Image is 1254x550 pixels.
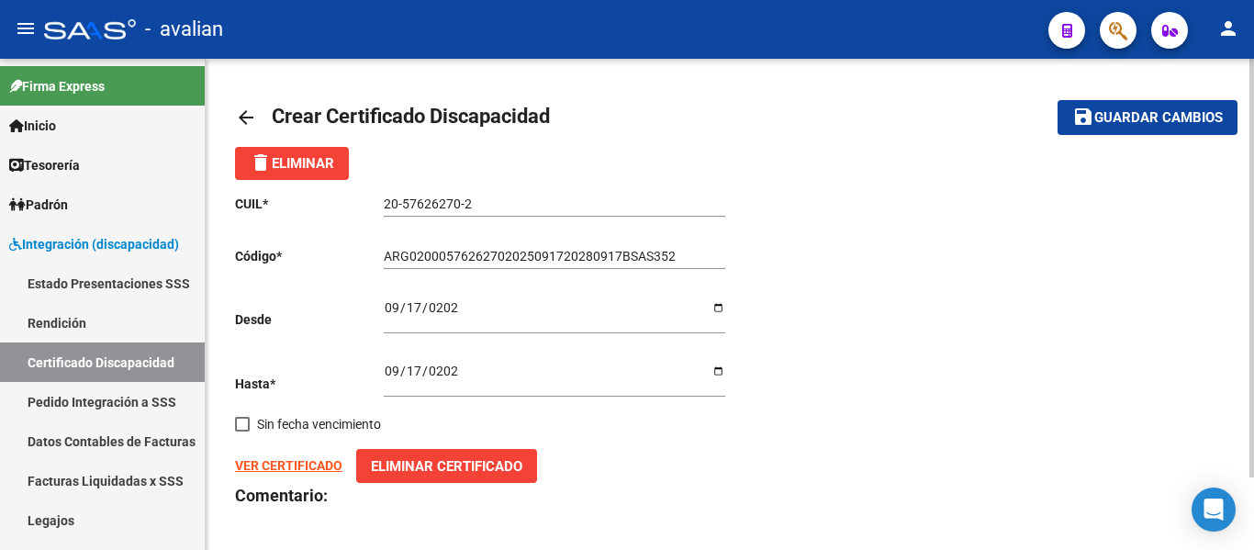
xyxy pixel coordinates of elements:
[1058,100,1237,134] button: Guardar cambios
[371,458,522,475] span: Eliminar Certificado
[356,449,537,483] button: Eliminar Certificado
[272,105,550,128] span: Crear Certificado Discapacidad
[1072,106,1094,128] mat-icon: save
[1094,110,1223,127] span: Guardar cambios
[9,76,105,96] span: Firma Express
[9,155,80,175] span: Tesorería
[235,107,257,129] mat-icon: arrow_back
[235,486,328,505] strong: Comentario:
[235,374,384,394] p: Hasta
[15,17,37,39] mat-icon: menu
[9,234,179,254] span: Integración (discapacidad)
[250,152,272,174] mat-icon: delete
[235,194,384,214] p: CUIL
[250,155,334,172] span: Eliminar
[1192,488,1236,532] div: Open Intercom Messenger
[145,9,223,50] span: - avalian
[257,413,381,435] span: Sin fecha vencimiento
[1217,17,1239,39] mat-icon: person
[9,116,56,136] span: Inicio
[235,309,384,330] p: Desde
[235,147,349,180] button: Eliminar
[9,195,68,215] span: Padrón
[235,458,342,473] a: VER CERTIFICADO
[235,246,384,266] p: Código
